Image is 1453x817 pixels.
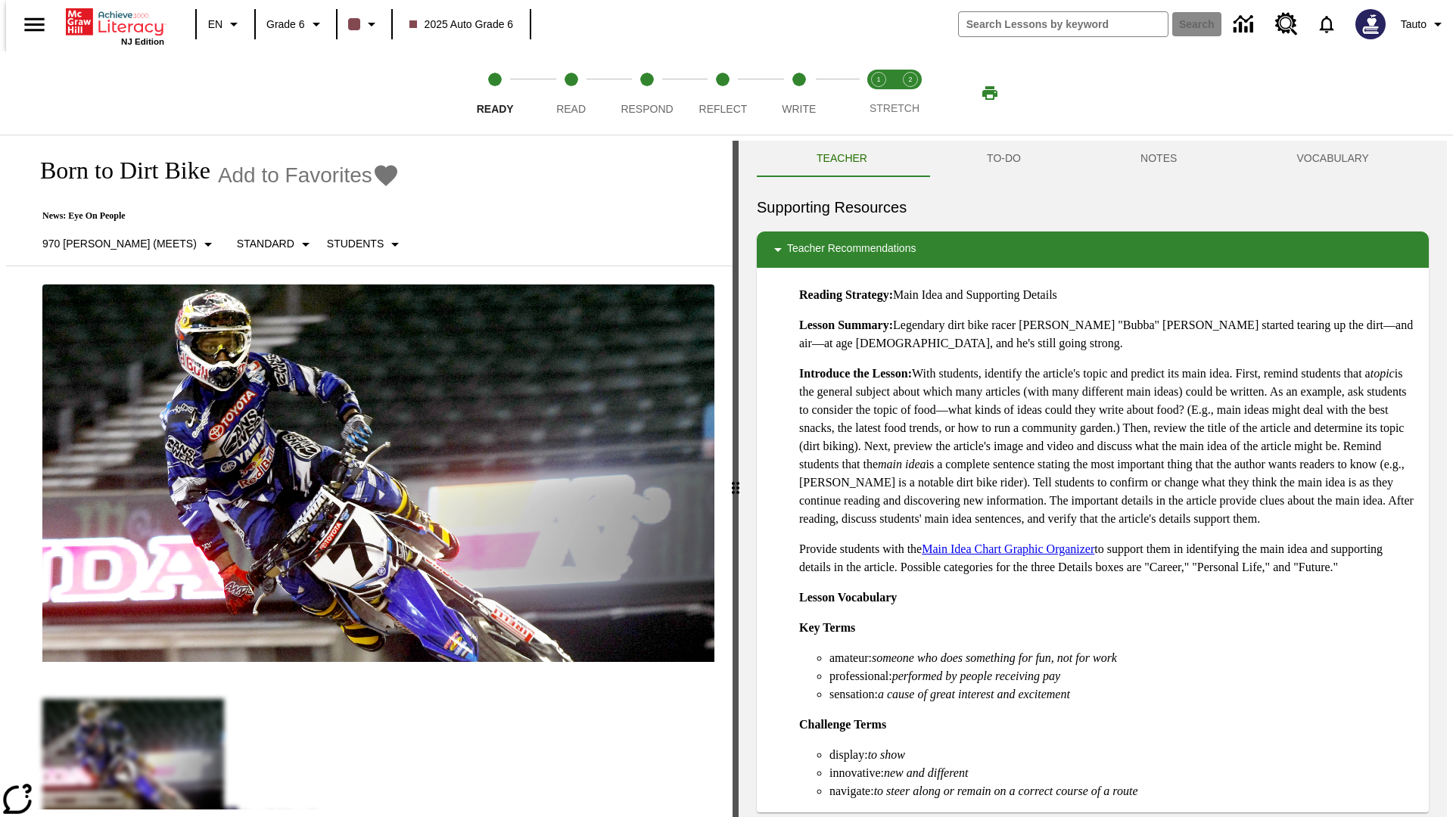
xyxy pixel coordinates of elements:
em: to show [868,748,905,761]
button: Select a new avatar [1346,5,1395,44]
button: Ready step 1 of 5 [451,51,539,135]
button: Profile/Settings [1395,11,1453,38]
p: Main Idea and Supporting Details [799,286,1417,304]
img: Avatar [1355,9,1386,39]
p: Provide students with the to support them in identifying the main idea and supporting details in ... [799,540,1417,576]
button: Language: EN, Select a language [201,11,250,38]
strong: Reading Strategy: [799,288,893,301]
h6: Supporting Resources [757,195,1429,219]
strong: Lesson Summary: [799,318,893,331]
span: Ready [477,103,514,115]
button: Class color is dark brown. Change class color [342,11,387,38]
p: 970 [PERSON_NAME] (Meets) [42,236,197,252]
li: innovative: [829,764,1417,782]
span: Respond [621,103,673,115]
div: reading [6,141,733,809]
button: Print [966,79,1014,107]
span: 2025 Auto Grade 6 [409,17,514,33]
button: Add to Favorites - Born to Dirt Bike [218,162,400,188]
li: amateur: [829,649,1417,667]
a: Resource Center, Will open in new tab [1266,4,1307,45]
span: Write [782,103,816,115]
div: Instructional Panel Tabs [757,141,1429,177]
button: Open side menu [12,2,57,47]
button: Stretch Respond step 2 of 2 [888,51,932,135]
p: With students, identify the article's topic and predict its main idea. First, remind students tha... [799,365,1417,528]
em: performed by people receiving pay [892,669,1060,682]
li: navigate: [829,782,1417,800]
p: Students [327,236,384,252]
h1: Born to Dirt Bike [24,157,210,185]
button: Reflect step 4 of 5 [679,51,767,135]
button: Scaffolds, Standard [231,231,321,258]
li: display: [829,746,1417,764]
a: Main Idea Chart Graphic Organizer [922,542,1094,555]
em: topic [1371,367,1395,380]
p: Teacher Recommendations [787,241,916,259]
strong: Challenge Terms [799,718,886,731]
button: Teacher [757,141,927,177]
img: Motocross racer James Stewart flies through the air on his dirt bike. [42,284,714,663]
button: Respond step 3 of 5 [603,51,691,135]
span: Add to Favorites [218,163,372,188]
button: Write step 5 of 5 [755,51,843,135]
p: Legendary dirt bike racer [PERSON_NAME] "Bubba" [PERSON_NAME] started tearing up the dirt—and air... [799,316,1417,353]
em: to steer along or remain on a correct course of a route [874,784,1138,797]
text: 1 [876,76,880,83]
button: VOCABULARY [1237,141,1429,177]
a: Data Center [1224,4,1266,45]
button: Select Lexile, 970 Lexile (Meets) [36,231,223,258]
em: main idea [878,458,926,471]
div: activity [739,141,1447,817]
button: Select Student [321,231,410,258]
a: Notifications [1307,5,1346,44]
span: Read [556,103,586,115]
button: TO-DO [927,141,1081,177]
div: Home [66,5,164,46]
strong: Lesson Vocabulary [799,591,897,604]
button: NOTES [1081,141,1237,177]
div: Press Enter or Spacebar and then press right and left arrow keys to move the slider [733,141,739,817]
strong: Key Terms [799,621,855,634]
em: someone who does something for fun, not for work [872,651,1117,664]
li: professional: [829,667,1417,685]
li: sensation: [829,685,1417,704]
em: new and different [884,766,968,779]
em: a cause of great interest and excitement [878,688,1070,701]
span: Grade 6 [266,17,305,33]
strong: Introduce the Lesson: [799,367,912,380]
p: News: Eye On People [24,210,410,222]
span: EN [208,17,222,33]
span: Reflect [699,103,748,115]
input: search field [959,12,1168,36]
span: STRETCH [870,102,919,114]
button: Read step 2 of 5 [527,51,614,135]
span: Tauto [1401,17,1427,33]
span: NJ Edition [121,37,164,46]
text: 2 [908,76,912,83]
div: Teacher Recommendations [757,231,1429,268]
p: Standard [237,236,294,252]
button: Stretch Read step 1 of 2 [857,51,901,135]
button: Grade: Grade 6, Select a grade [260,11,331,38]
